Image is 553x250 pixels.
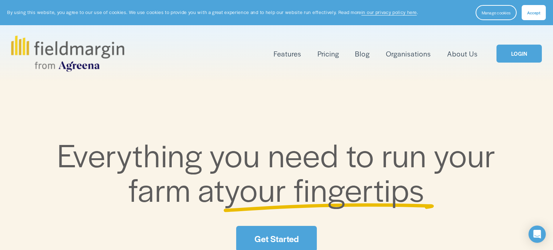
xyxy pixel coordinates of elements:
[225,166,424,211] span: your fingertips
[318,48,339,60] a: Pricing
[522,5,546,20] button: Accept
[529,226,546,243] div: Open Intercom Messenger
[361,9,417,15] a: in our privacy policy here
[482,10,511,15] span: Manage cookies
[11,36,124,72] img: fieldmargin.com
[57,132,503,211] span: Everything you need to run your farm at
[386,48,431,60] a: Organisations
[447,48,478,60] a: About Us
[274,49,301,59] span: Features
[527,10,540,15] span: Accept
[476,5,517,20] button: Manage cookies
[274,48,301,60] a: folder dropdown
[496,45,542,63] a: LOGIN
[355,48,370,60] a: Blog
[7,9,418,16] p: By using this website, you agree to our use of cookies. We use cookies to provide you with a grea...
